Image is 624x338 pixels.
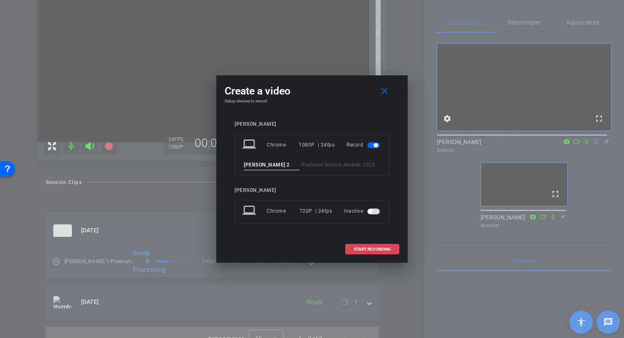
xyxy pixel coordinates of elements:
span: - [300,162,302,168]
mat-icon: laptop [243,137,258,152]
div: Inactive [344,204,381,219]
mat-icon: laptop [243,204,258,219]
div: [PERSON_NAME] [235,187,389,194]
span: START RECORDING [354,247,391,251]
div: 1080P | 24fps [299,137,334,152]
div: Chrome [267,204,300,219]
div: [PERSON_NAME] [235,121,389,127]
div: Record [347,137,381,152]
mat-icon: close [379,86,390,97]
div: Create a video [225,84,399,99]
h4: Setup devices to record [225,99,399,104]
input: ENTER HERE [244,160,300,170]
span: Platinum Service Awards 2025 [301,162,375,168]
div: 720P | 24fps [300,204,332,219]
div: Chrome [267,137,299,152]
button: START RECORDING [345,244,399,254]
